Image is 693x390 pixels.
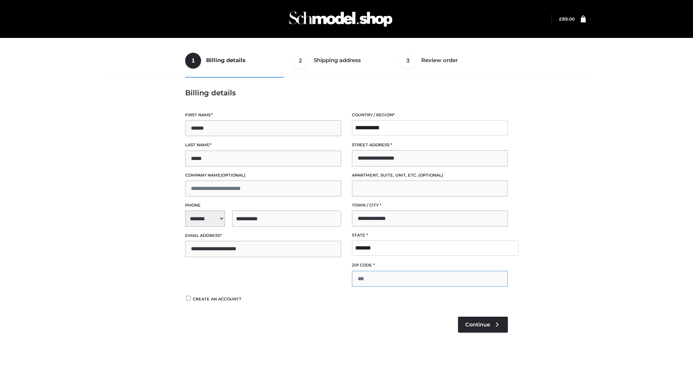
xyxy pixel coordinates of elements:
label: First name [185,112,341,118]
a: Continue [458,317,508,333]
label: Apartment, suite, unit, etc. [352,172,508,179]
label: Company name [185,172,341,179]
label: Street address [352,142,508,148]
label: Last name [185,142,341,148]
label: ZIP Code [352,262,508,269]
label: Phone [185,202,341,209]
span: (optional) [418,173,443,178]
bdi: 89.00 [559,16,575,22]
input: Create an account? [185,296,192,300]
img: Schmodel Admin 964 [287,5,395,33]
label: Town / City [352,202,508,209]
span: Create an account? [193,296,241,302]
span: £ [559,16,562,22]
label: Country / Region [352,112,508,118]
a: £89.00 [559,16,575,22]
label: Email address [185,232,341,239]
label: State [352,232,508,239]
span: Continue [465,321,490,328]
span: (optional) [221,173,245,178]
h3: Billing details [185,88,508,97]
